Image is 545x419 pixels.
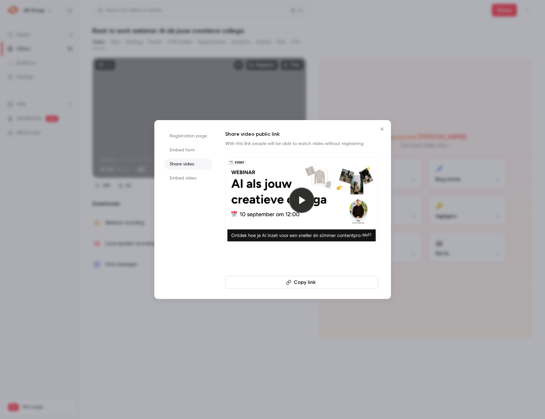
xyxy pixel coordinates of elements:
[225,157,378,243] a: 44:51
[225,141,378,147] p: With this link people will be able to watch video without registering
[360,231,373,238] span: 44:51
[225,276,378,289] button: Copy link
[225,130,378,138] h1: Share video public link
[165,172,212,184] li: Embed video
[165,158,212,170] li: Share video
[165,144,212,156] li: Embed form
[165,130,212,142] li: Registration page
[376,123,388,135] button: Close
